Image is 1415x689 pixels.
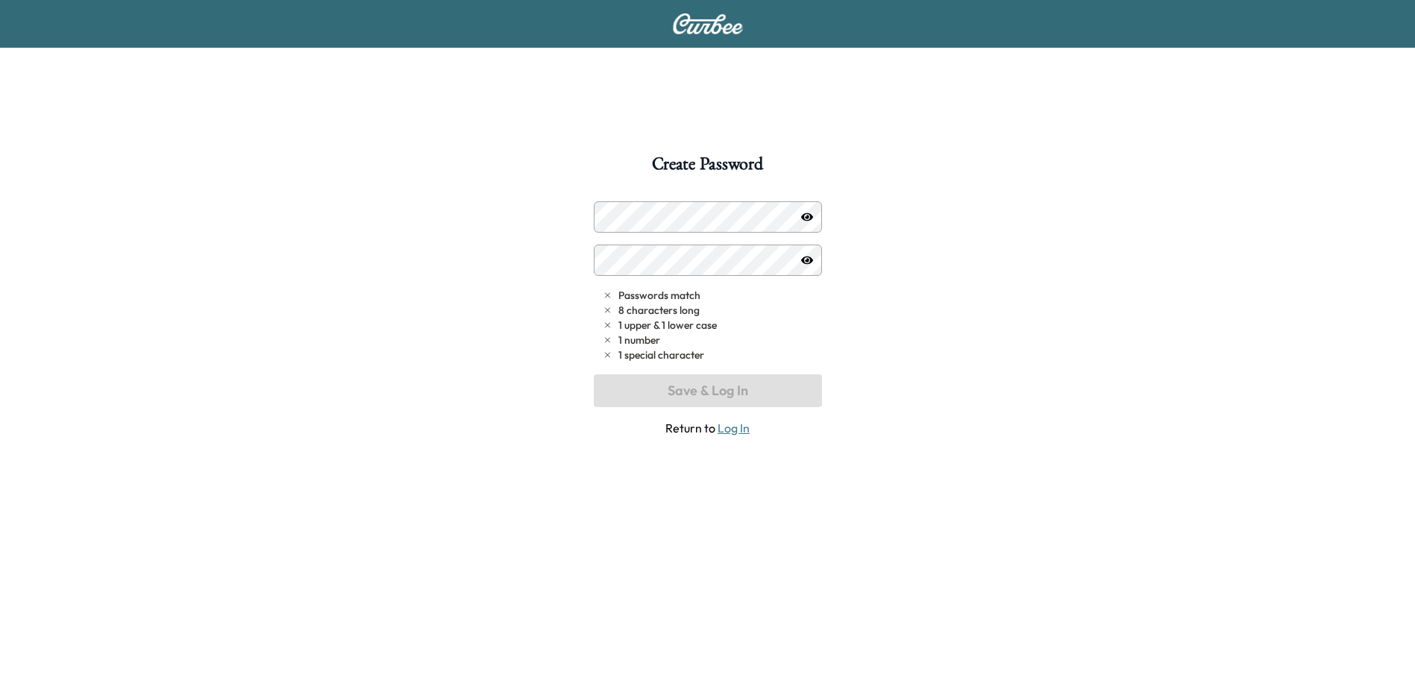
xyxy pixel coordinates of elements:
span: 8 characters long [618,303,700,318]
span: 1 number [618,333,660,347]
a: Log In [718,421,750,435]
span: 1 upper & 1 lower case [618,318,717,333]
h1: Create Password [652,155,762,180]
span: Return to [594,419,822,437]
span: 1 special character [618,347,704,362]
span: Passwords match [618,288,700,303]
img: Curbee Logo [672,13,744,34]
